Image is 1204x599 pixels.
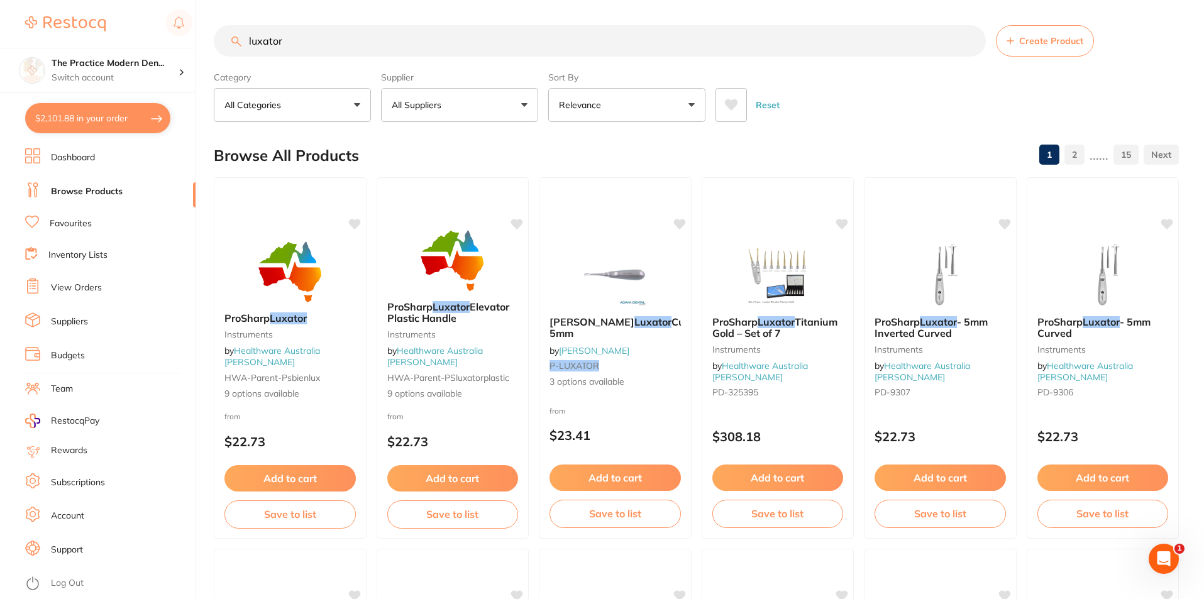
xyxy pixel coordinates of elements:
[51,316,88,328] a: Suppliers
[550,406,566,415] span: from
[51,510,84,522] a: Account
[381,72,538,83] label: Supplier
[712,344,844,354] small: Instruments
[1113,142,1139,167] a: 15
[224,412,241,421] span: from
[224,372,320,383] span: HWA-parent-psbienlux
[1037,344,1169,354] small: Instruments
[550,500,681,527] button: Save to list
[224,465,356,492] button: Add to cart
[51,544,83,556] a: Support
[51,383,73,395] a: Team
[19,58,45,83] img: The Practice Modern Dentistry and Facial Aesthetics
[224,388,356,400] span: 9 options available
[224,345,320,368] span: by
[387,329,519,339] small: Instruments
[1019,36,1083,46] span: Create Product
[51,577,84,590] a: Log Out
[559,99,606,111] p: Relevance
[1037,360,1133,383] a: Healthware Australia [PERSON_NAME]
[712,360,808,383] span: by
[224,99,286,111] p: All Categories
[387,412,404,421] span: from
[1064,142,1085,167] a: 2
[224,312,356,324] b: ProSharp Luxator
[51,476,105,489] a: Subscriptions
[387,300,509,324] span: Elevator Plastic Handle
[712,316,837,339] span: Titanium Gold – Set of 7
[875,429,1006,444] p: $22.73
[51,282,102,294] a: View Orders
[1083,316,1120,328] em: Luxator
[214,72,371,83] label: Category
[51,349,85,362] a: Budgets
[51,151,95,164] a: Dashboard
[875,387,910,398] span: PD-9307
[1037,316,1169,339] b: ProSharp Luxator - 5mm Curved
[712,316,844,339] b: ProSharp Luxator Titanium Gold – Set of 7
[1090,148,1108,162] p: ......
[433,300,470,313] em: Luxator
[25,574,192,594] button: Log Out
[752,88,783,122] button: Reset
[412,228,494,291] img: ProSharp Luxator Elevator Plastic Handle
[1037,464,1169,491] button: Add to cart
[25,9,106,38] a: Restocq Logo
[25,414,40,428] img: RestocqPay
[387,372,509,383] span: HWA-parent-PSluxatorplastic
[550,464,681,491] button: Add to cart
[1149,544,1179,574] iframe: Intercom live chat
[996,25,1094,57] button: Create Product
[550,345,629,356] span: by
[1062,243,1144,306] img: ProSharp Luxator - 5mm Curved
[51,185,123,198] a: Browse Products
[51,415,99,427] span: RestocqPay
[1037,316,1151,339] span: - 5mm Curved
[51,444,87,457] a: Rewards
[1037,429,1169,444] p: $22.73
[48,249,108,261] a: Inventory Lists
[1037,387,1073,398] span: PD-9306
[875,316,920,328] span: ProSharp
[875,316,1006,339] b: ProSharp Luxator - 5mm Inverted Curved
[387,465,519,492] button: Add to cart
[50,217,92,230] a: Favourites
[712,387,758,398] span: PD-325395
[550,360,599,371] em: P-LUXATOR
[1037,500,1169,527] button: Save to list
[1174,544,1185,554] span: 1
[224,312,270,324] span: ProSharp
[550,316,706,339] span: Curved 5mm
[875,464,1006,491] button: Add to cart
[214,25,986,57] input: Search Products
[387,388,519,400] span: 9 options available
[550,428,681,442] p: $23.41
[387,300,433,313] span: ProSharp
[387,345,483,368] span: by
[737,243,819,306] img: ProSharp Luxator Titanium Gold – Set of 7
[550,316,681,339] b: Hanson Luxator Curved 5mm
[214,147,359,165] h2: Browse All Products
[875,316,988,339] span: - 5mm Inverted Curved
[920,316,957,328] em: Luxator
[550,376,681,388] span: 3 options available
[548,72,705,83] label: Sort By
[1037,316,1083,328] span: ProSharp
[224,345,320,368] a: Healthware Australia [PERSON_NAME]
[249,239,331,302] img: ProSharp Luxator
[875,360,970,383] a: Healthware Australia [PERSON_NAME]
[387,301,519,324] b: ProSharp Luxator Elevator Plastic Handle
[387,434,519,449] p: $22.73
[712,500,844,527] button: Save to list
[758,316,795,328] em: Luxator
[214,88,371,122] button: All Categories
[559,345,629,356] a: [PERSON_NAME]
[387,345,483,368] a: Healthware Australia [PERSON_NAME]
[1039,142,1059,167] a: 1
[392,99,446,111] p: All Suppliers
[224,329,356,339] small: Instruments
[270,312,307,324] em: Luxator
[550,316,634,328] span: [PERSON_NAME]
[712,464,844,491] button: Add to cart
[387,500,519,528] button: Save to list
